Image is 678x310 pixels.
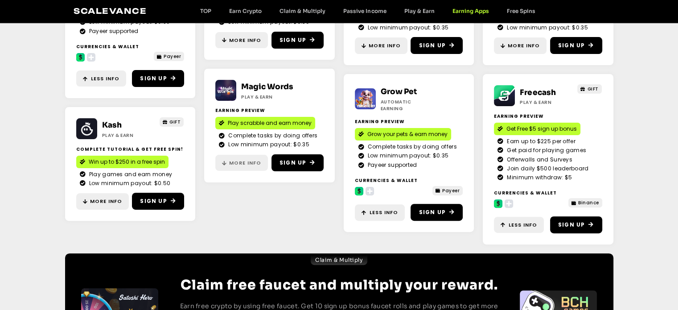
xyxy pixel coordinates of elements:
[76,193,129,210] a: More Info
[226,141,309,149] span: Low minimum payout: $0.35
[550,216,602,233] a: Sign Up
[220,8,271,14] a: Earn Crypto
[505,165,588,173] span: Join daily $500 leaderboard
[315,256,363,264] span: Claim & Multiply
[505,146,586,154] span: Get paid for playing games
[89,158,165,166] span: Win up to $250 in a free spin
[367,130,448,138] span: Grow your pets & earn money
[442,187,460,194] span: Payeer
[370,209,398,216] span: Less Info
[419,208,445,216] span: Sign Up
[140,74,167,83] span: Sign Up
[76,156,168,168] a: Win up to $250 in a free spin
[226,132,317,140] span: Complete tasks by doing offers
[494,37,547,54] a: More Info
[509,221,537,229] span: Less Info
[271,32,324,49] a: Sign Up
[506,125,577,133] span: Get Free $5 sign up bonus
[91,75,119,83] span: Less Info
[175,274,504,296] h2: Claim free faucet and multiply your reward.
[568,198,602,207] a: Binance
[334,8,395,14] a: Passive Income
[588,86,599,92] span: GIFT
[366,161,417,169] span: Payeer supported
[366,143,457,151] span: Complete tasks by doing offers
[505,156,572,164] span: Offerwalls and Surveys
[87,170,173,178] span: Play games and earn money
[228,119,312,127] span: Play scrabble and earn money
[355,118,463,125] h2: Earning Preview
[369,42,401,50] span: More Info
[558,41,585,50] span: Sign Up
[355,128,451,141] a: Grow your pets & earn money
[102,132,156,139] h2: Play & Earn
[355,37,407,54] a: More Info
[191,8,544,14] nav: Menu
[215,32,268,49] a: More Info
[215,117,315,129] a: Play scrabble and earn money
[419,41,445,50] span: Sign Up
[395,8,443,14] a: Play & Earn
[191,8,220,14] a: TOP
[271,8,334,14] a: Claim & Multiply
[578,199,599,206] span: Binance
[90,198,122,205] span: More Info
[87,179,171,187] span: Low minimum payout: $0.50
[411,37,463,54] a: Sign Up
[355,177,420,184] h2: Currencies & Wallet
[505,137,575,145] span: Earn up to $225 per offer
[381,99,435,112] h2: Automatic earning
[497,8,544,14] a: Free Spins
[494,190,559,196] h2: Currencies & Wallet
[215,107,324,114] h2: Earning Preview
[279,36,306,44] span: Sign Up
[215,155,268,171] a: More Info
[87,27,139,35] span: Payeer supported
[279,159,306,167] span: Sign Up
[505,24,588,32] span: Low minimum payout: $0.35
[76,146,185,153] h2: complete tutorial & get free spin!
[241,94,295,100] h2: Play & Earn
[271,154,324,171] a: Sign Up
[520,99,574,106] h2: Play & Earn
[366,152,449,160] span: Low minimum payout: $0.35
[76,70,126,87] a: Less Info
[132,193,184,210] a: Sign Up
[311,255,367,265] a: Claim & Multiply
[164,53,181,60] span: Payeer
[76,43,141,50] h2: Currencies & Wallet
[577,84,602,94] a: GIFT
[229,159,261,167] span: More Info
[102,120,122,130] a: Kash
[154,52,185,61] a: Payeer
[508,42,540,50] span: More Info
[241,82,293,91] a: Magic Words
[558,221,585,229] span: Sign Up
[169,119,181,125] span: GIFT
[494,217,544,233] a: Less Info
[355,204,405,221] a: Less Info
[74,6,147,16] a: Scalevance
[366,24,449,32] span: Low minimum payout: $0.35
[411,204,463,221] a: Sign Up
[505,174,572,182] span: Minimum withdraw: $5
[443,8,497,14] a: Earning Apps
[140,197,167,205] span: Sign Up
[229,37,261,44] span: More Info
[494,123,580,135] a: Get Free $5 sign up bonus
[132,70,184,87] a: Sign Up
[550,37,602,54] a: Sign Up
[494,113,602,120] h2: Earning Preview
[160,117,184,127] a: GIFT
[381,87,417,96] a: Grow Pet
[432,186,463,195] a: Payeer
[520,88,555,97] a: Freecash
